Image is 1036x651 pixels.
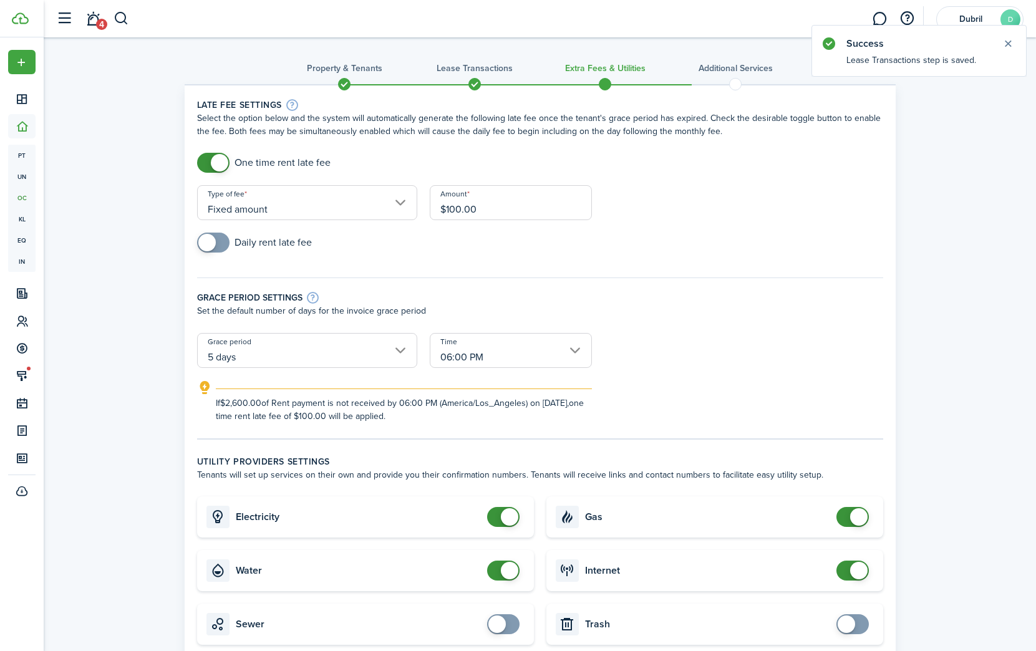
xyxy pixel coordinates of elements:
[565,62,646,75] h3: Extra fees & Utilities
[96,19,107,30] span: 4
[236,619,481,630] card-title: Sewer
[236,565,481,576] card-title: Water
[699,62,773,75] h3: Additional Services
[868,3,891,35] a: Messaging
[307,62,382,75] h3: Property & Tenants
[8,229,36,251] a: eq
[197,112,883,138] wizard-step-header-description: Select the option below and the system will automatically generate the following late fee once th...
[8,251,36,272] a: in
[999,35,1017,52] button: Close notify
[585,619,830,630] card-title: Trash
[197,380,213,395] i: outline
[946,15,995,24] span: Dubril
[846,36,990,51] notify-title: Success
[197,455,883,468] wizard-step-header-title: Utility providers settings
[430,185,592,220] input: 0.00
[197,468,883,481] wizard-step-header-description: Tenants will set up services on their own and provide you their confirmation numbers. Tenants wil...
[437,62,513,75] h3: Lease Transactions
[216,397,592,423] explanation-description: If $2,600.00 of Rent payment is not received by 06:00 PM (America/Los_Angeles) on [DATE], one tim...
[81,3,105,35] a: Notifications
[896,8,917,29] button: Open resource center
[8,145,36,166] a: pt
[585,565,830,576] card-title: Internet
[1000,9,1020,29] avatar-text: D
[12,12,29,24] img: TenantCloud
[52,7,76,31] button: Open sidebar
[812,54,1026,76] notify-body: Lease Transactions step is saved.
[430,333,592,368] input: Select time
[114,8,129,29] button: Search
[197,98,883,112] wizard-step-header-title: Late fee settings
[236,511,481,523] card-title: Electricity
[585,511,830,523] card-title: Gas
[197,291,303,304] h4: Grace period settings
[197,304,883,317] p: Set the default number of days for the invoice grace period
[197,185,417,220] input: Select type
[8,208,36,229] a: kl
[8,50,36,74] button: Open menu
[197,333,417,368] input: Select grace period
[8,187,36,208] a: oc
[8,166,36,187] a: un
